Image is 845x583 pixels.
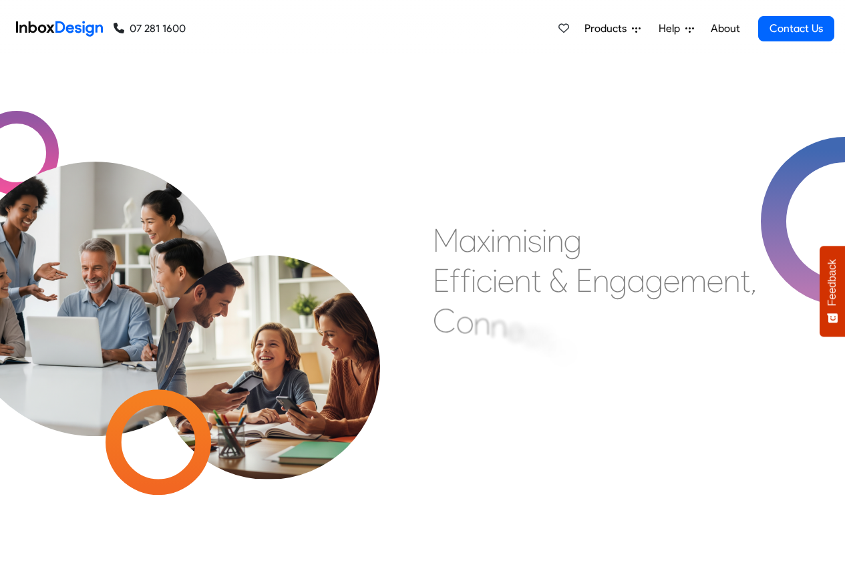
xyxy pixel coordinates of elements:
[740,260,750,301] div: t
[707,260,723,301] div: e
[826,259,838,306] span: Feedback
[645,260,663,301] div: g
[128,200,408,479] img: parents_with_child.png
[531,260,541,301] div: t
[460,260,471,301] div: f
[820,246,845,337] button: Feedback - Show survey
[496,220,522,260] div: m
[476,260,492,301] div: c
[659,21,685,37] span: Help
[433,260,450,301] div: E
[498,260,514,301] div: e
[507,309,524,349] div: e
[474,303,490,343] div: n
[564,220,582,260] div: g
[572,338,590,378] div: g
[584,21,632,37] span: Products
[549,260,568,301] div: &
[579,15,646,42] a: Products
[758,16,834,41] a: Contact Us
[707,15,743,42] a: About
[514,260,531,301] div: n
[593,260,609,301] div: n
[547,220,564,260] div: n
[555,331,572,371] div: n
[528,220,542,260] div: s
[653,15,699,42] a: Help
[609,260,627,301] div: g
[524,313,540,353] div: c
[750,260,757,301] div: ,
[680,260,707,301] div: m
[450,260,460,301] div: f
[433,301,456,341] div: C
[627,260,645,301] div: a
[540,319,550,359] div: t
[459,220,477,260] div: a
[490,220,496,260] div: i
[492,260,498,301] div: i
[522,220,528,260] div: i
[456,302,474,342] div: o
[723,260,740,301] div: n
[490,306,507,346] div: n
[550,324,555,364] div: i
[433,220,459,260] div: M
[542,220,547,260] div: i
[576,260,593,301] div: E
[663,260,680,301] div: e
[433,220,757,421] div: Maximising Efficient & Engagement, Connecting Schools, Families, and Students.
[114,21,186,37] a: 07 281 1600
[471,260,476,301] div: i
[477,220,490,260] div: x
